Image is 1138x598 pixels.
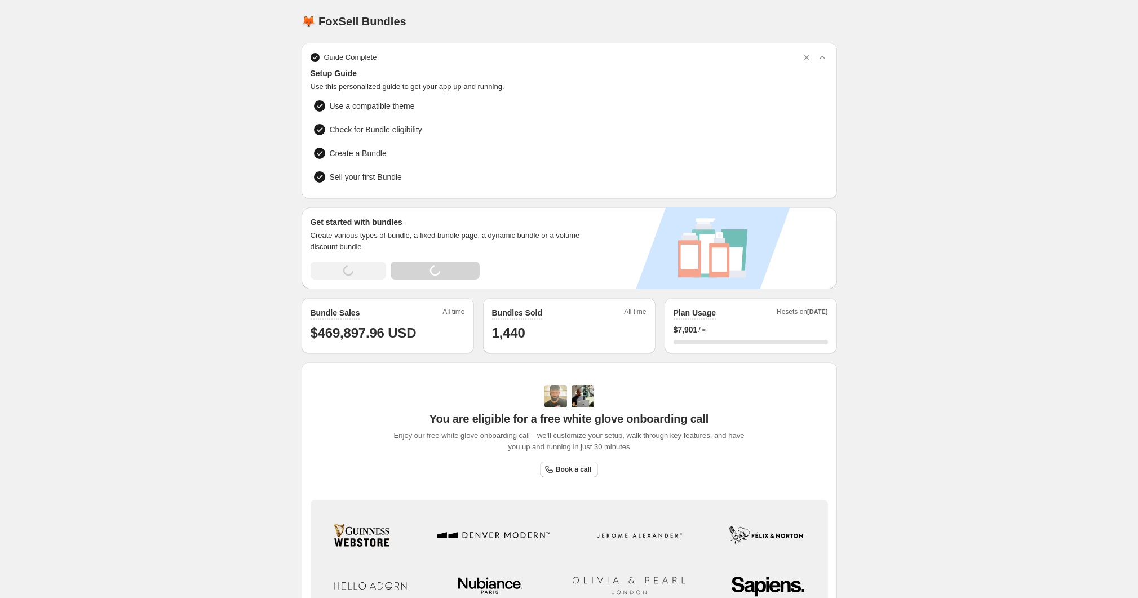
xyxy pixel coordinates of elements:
[330,171,402,183] span: Sell your first Bundle
[556,465,591,474] span: Book a call
[777,307,828,320] span: Resets on
[429,412,709,426] span: You are eligible for a free white glove onboarding call
[311,307,360,318] h2: Bundle Sales
[572,385,594,407] img: Prakhar
[492,324,647,342] h1: 1,440
[324,52,377,63] span: Guide Complete
[302,15,406,28] h1: 🦊 FoxSell Bundles
[807,308,827,315] span: [DATE]
[311,216,591,228] h3: Get started with bundles
[330,124,422,135] span: Check for Bundle eligibility
[330,148,387,159] span: Create a Bundle
[492,307,542,318] h2: Bundles Sold
[311,81,828,92] span: Use this personalized guide to get your app up and running.
[624,307,646,320] span: All time
[330,100,415,112] span: Use a compatible theme
[442,307,464,320] span: All time
[544,385,567,407] img: Adi
[311,68,828,79] span: Setup Guide
[388,430,750,453] span: Enjoy our free white glove onboarding call—we'll customize your setup, walk through key features,...
[540,462,598,477] a: Book a call
[674,307,716,318] h2: Plan Usage
[674,324,698,335] span: $ 7,901
[702,325,707,334] span: ∞
[311,230,591,253] span: Create various types of bundle, a fixed bundle page, a dynamic bundle or a volume discount bundle
[311,324,465,342] h1: $469,897.96 USD
[674,324,828,335] div: /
